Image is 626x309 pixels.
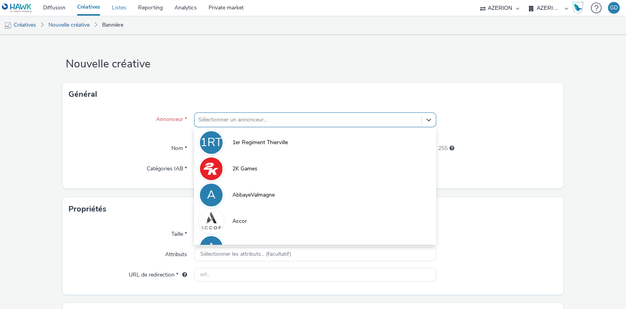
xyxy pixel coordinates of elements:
span: AbbayeValmagne [232,191,275,199]
label: Catégories IAB * [144,162,190,173]
a: Hawk Academy [572,2,587,14]
h1: Nouvelle créative [63,57,563,72]
div: 255 caractères maximum [450,145,454,152]
label: Nom * [168,141,190,152]
span: 255 [438,145,448,152]
img: Accor [200,210,223,233]
span: Sélectionner les attributs... (facultatif) [200,251,291,258]
img: Hawk Academy [572,2,584,14]
img: mobile [4,22,12,29]
div: 1RT [200,132,222,154]
div: GD [610,2,618,14]
a: Nouvelle créative [45,16,94,34]
label: Taille * [168,227,190,238]
h3: Propriétés [68,203,106,215]
label: Annonceur * [153,112,190,123]
input: url... [194,268,436,282]
a: Bannière [98,16,127,34]
div: L'URL de redirection sera utilisée comme URL de validation avec certains SSP et ce sera l'URL de ... [178,271,187,279]
div: A [207,184,216,206]
label: Attributs [162,248,190,258]
label: URL de redirection * [126,268,190,279]
span: Accor [232,217,247,225]
img: 2K Games [200,157,223,180]
div: A [207,237,216,258]
span: ACFA_MULTIMEDIA [232,244,282,251]
h3: Général [68,89,97,100]
img: undefined Logo [2,3,32,13]
span: 2K Games [232,165,257,173]
span: 1er Regiment Thierville [232,139,288,146]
